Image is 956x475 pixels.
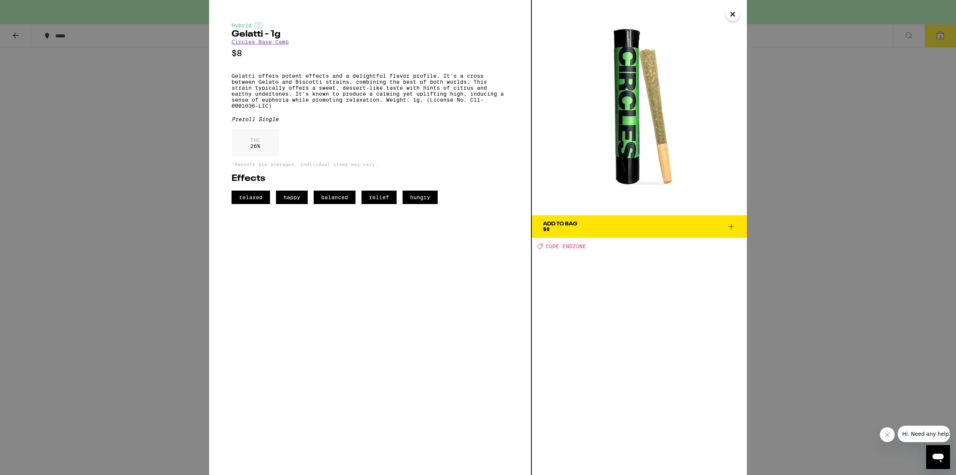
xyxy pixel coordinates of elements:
div: 26 % [232,130,279,157]
span: happy [276,191,308,204]
p: *Amounts are averages, individual items may vary. [232,162,509,167]
div: Preroll Single [232,116,509,122]
iframe: Message from company [898,426,950,442]
div: Hybrid [232,22,509,28]
button: Add To Bag$8 [532,215,747,238]
span: $8 [543,226,550,232]
span: relaxed [232,191,270,204]
iframe: Close message [880,427,895,442]
span: balanced [314,191,356,204]
iframe: Button to launch messaging window [926,445,950,469]
h2: Effects [232,174,509,183]
p: THC [250,137,260,143]
img: hybridColor.svg [254,22,263,28]
div: Add To Bag [543,221,577,226]
span: CODE ENDZONE [546,243,586,249]
h2: Gelatti - 1g [232,30,509,39]
button: Close [726,7,739,21]
span: hungry [403,191,438,204]
p: Gelatti offers potent effects and a delightful flavor profile. It's a cross between Gelato and Bi... [232,73,509,109]
span: Hi. Need any help? [4,5,54,11]
p: $8 [232,49,509,58]
a: Circles Base Camp [232,39,289,45]
span: relief [361,191,397,204]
